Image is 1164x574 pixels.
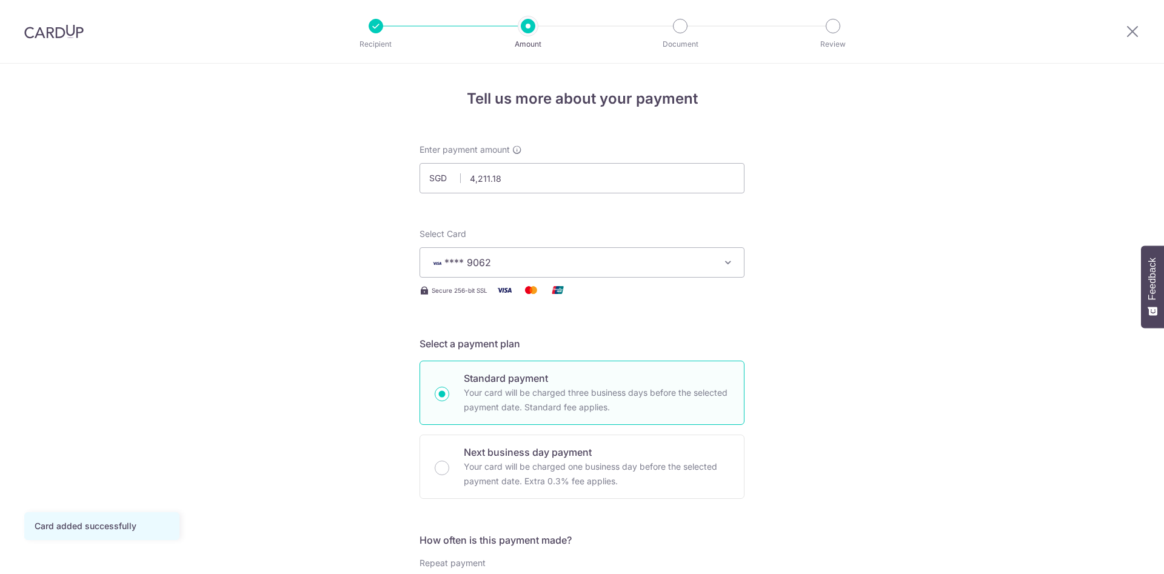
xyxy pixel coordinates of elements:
p: Amount [483,38,573,50]
p: Your card will be charged one business day before the selected payment date. Extra 0.3% fee applies. [464,459,729,489]
img: Visa [492,282,517,298]
h5: Select a payment plan [420,336,744,351]
img: Mastercard [519,282,543,298]
iframe: Opens a widget where you can find more information [1086,538,1152,568]
img: CardUp [24,24,84,39]
p: Standard payment [464,371,729,385]
span: Secure 256-bit SSL [432,285,487,295]
p: Review [788,38,878,50]
p: Next business day payment [464,445,729,459]
p: Recipient [331,38,421,50]
label: Repeat payment [420,557,486,569]
button: Feedback - Show survey [1141,245,1164,328]
h4: Tell us more about your payment [420,88,744,110]
span: SGD [429,172,461,184]
span: Enter payment amount [420,144,510,156]
p: Document [635,38,725,50]
img: Union Pay [546,282,570,298]
div: Card added successfully [35,520,169,532]
input: 0.00 [420,163,744,193]
p: Your card will be charged three business days before the selected payment date. Standard fee appl... [464,385,729,415]
span: translation missing: en.payables.payment_networks.credit_card.summary.labels.select_card [420,229,466,239]
img: VISA [430,259,444,267]
span: Feedback [1147,258,1158,300]
h5: How often is this payment made? [420,533,744,547]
